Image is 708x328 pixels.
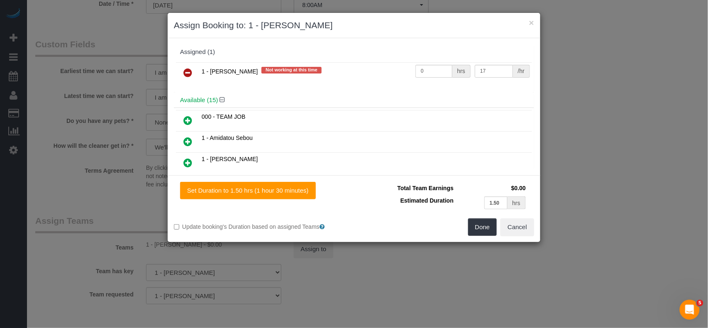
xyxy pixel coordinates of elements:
h4: Available (15) [180,97,528,104]
span: 1 - [PERSON_NAME] [202,156,258,162]
span: Not working at this time [261,67,322,73]
h3: Assign Booking to: 1 - [PERSON_NAME] [174,19,534,32]
span: 1 - Amidatou Sebou [202,135,253,141]
button: × [529,18,534,27]
span: 1 - [PERSON_NAME] [202,68,258,75]
button: Set Duration to 1.50 hrs (1 hour 30 minutes) [180,182,316,199]
div: hrs [452,65,471,78]
td: Total Team Earnings [360,182,456,194]
td: $0.00 [456,182,528,194]
iframe: Intercom live chat [680,300,700,320]
div: hrs [508,196,526,209]
span: 000 - TEAM JOB [202,113,246,120]
label: Update booking's Duration based on assigned Teams [174,223,348,231]
span: 5 [697,300,703,306]
input: Update booking's Duration based on assigned Teams [174,224,179,230]
span: Estimated Duration [400,197,454,204]
div: Assigned (1) [180,49,528,56]
button: Done [468,218,497,236]
div: /hr [513,65,530,78]
button: Cancel [500,218,534,236]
